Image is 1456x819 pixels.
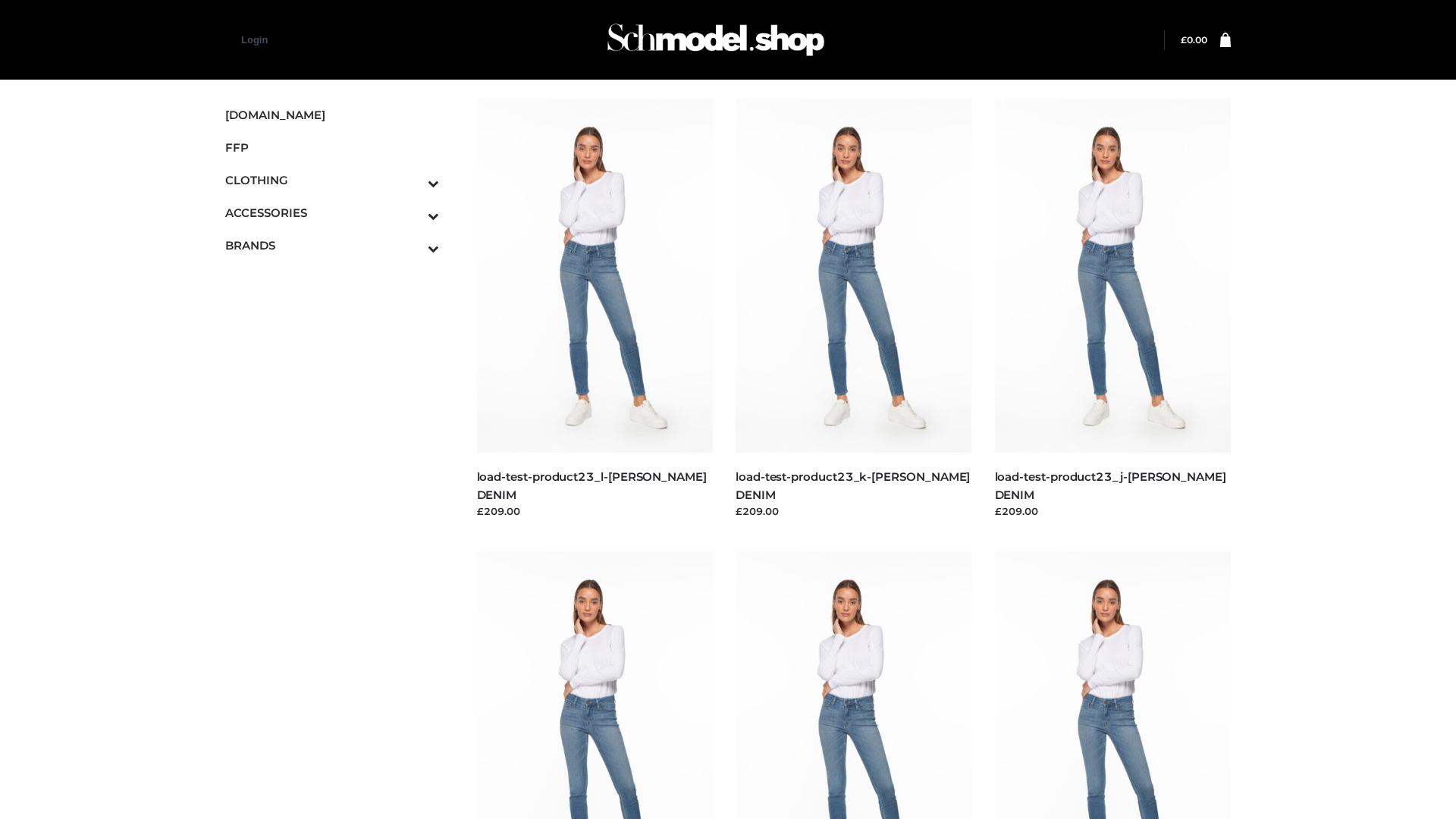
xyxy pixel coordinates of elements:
span: BRANDS [225,237,439,254]
a: CLOTHINGToggle Submenu [225,164,439,196]
span: CLOTHING [225,171,439,189]
a: load-test-product23_j-[PERSON_NAME] DENIM [995,469,1226,501]
button: Toggle Submenu [386,196,439,229]
span: £ [1181,34,1187,45]
a: FFP [225,131,439,164]
a: load-test-product23_l-[PERSON_NAME] DENIM [477,469,707,501]
div: £209.00 [736,504,972,519]
button: Toggle Submenu [386,164,439,196]
a: Login [241,34,268,45]
span: [DOMAIN_NAME] [225,106,439,124]
a: ACCESSORIESToggle Submenu [225,196,439,229]
a: BRANDSToggle Submenu [225,229,439,262]
img: Schmodel Admin 964 [602,10,830,70]
a: £0.00 [1181,34,1207,45]
div: £209.00 [995,504,1232,519]
span: ACCESSORIES [225,204,439,221]
div: £209.00 [477,504,714,519]
span: FFP [225,139,439,156]
a: [DOMAIN_NAME] [225,99,439,131]
a: load-test-product23_k-[PERSON_NAME] DENIM [736,469,970,501]
bdi: 0.00 [1181,34,1207,45]
button: Toggle Submenu [386,229,439,262]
